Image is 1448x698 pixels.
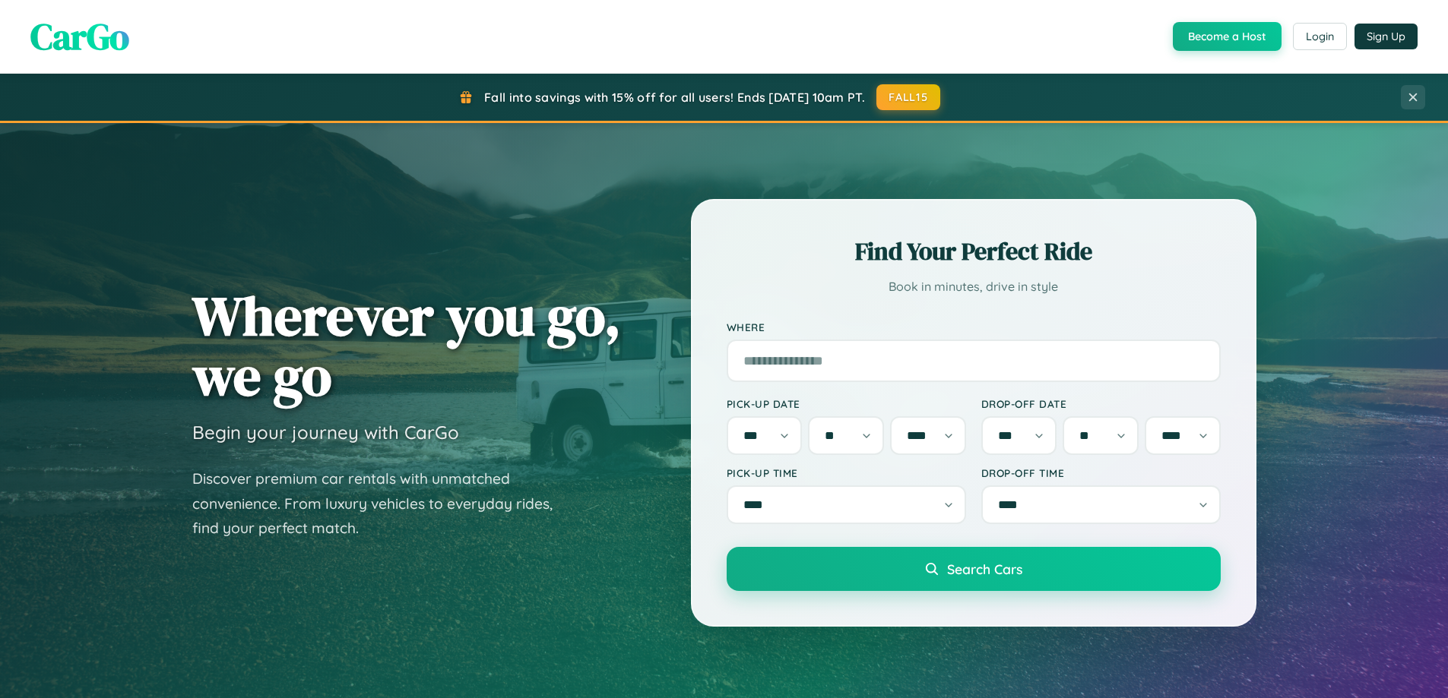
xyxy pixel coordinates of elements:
label: Pick-up Time [727,466,966,479]
button: Sign Up [1355,24,1418,49]
button: Search Cars [727,547,1221,591]
h2: Find Your Perfect Ride [727,235,1221,268]
span: Fall into savings with 15% off for all users! Ends [DATE] 10am PT. [484,90,865,105]
button: FALL15 [876,84,940,110]
button: Login [1293,23,1347,50]
button: Become a Host [1173,22,1282,51]
label: Drop-off Time [981,466,1221,479]
span: Search Cars [947,561,1022,577]
label: Drop-off Date [981,397,1221,410]
h1: Wherever you go, we go [192,286,621,406]
span: CarGo [30,11,129,62]
h3: Begin your journey with CarGo [192,421,459,444]
label: Pick-up Date [727,397,966,410]
p: Discover premium car rentals with unmatched convenience. From luxury vehicles to everyday rides, ... [192,466,572,541]
p: Book in minutes, drive in style [727,276,1221,298]
label: Where [727,321,1221,333]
